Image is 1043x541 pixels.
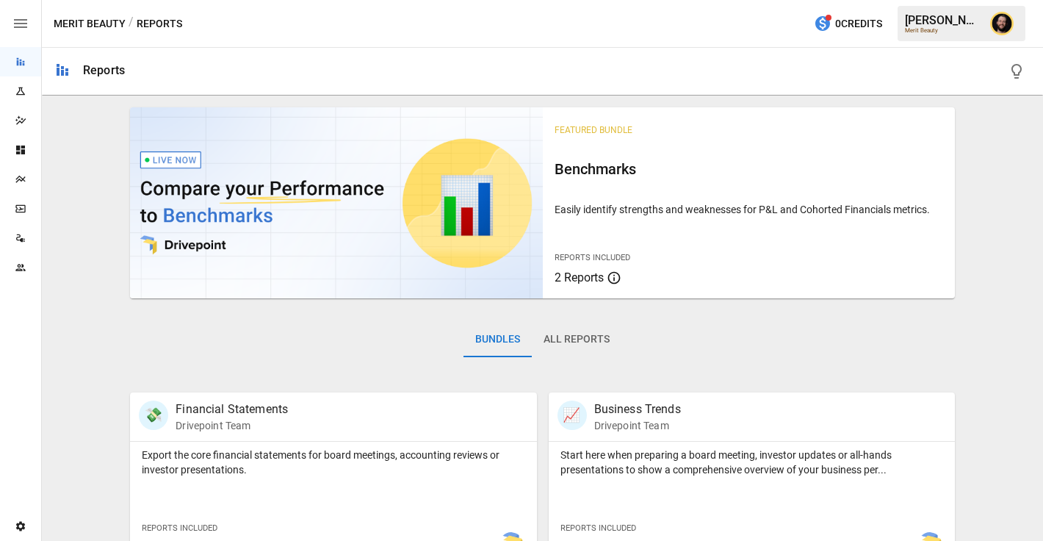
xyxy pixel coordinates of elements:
[555,202,943,217] p: Easily identify strengths and weaknesses for P&L and Cohorted Financials metrics.
[129,15,134,33] div: /
[808,10,888,37] button: 0Credits
[560,523,636,533] span: Reports Included
[83,63,125,77] div: Reports
[981,3,1022,44] button: Ciaran Nugent
[176,418,288,433] p: Drivepoint Team
[990,12,1014,35] img: Ciaran Nugent
[594,401,681,418] p: Business Trends
[463,322,532,357] button: Bundles
[142,523,217,533] span: Reports Included
[54,15,126,33] button: Merit Beauty
[555,125,632,135] span: Featured Bundle
[560,448,943,477] p: Start here when preparing a board meeting, investor updates or all-hands presentations to show a ...
[532,322,621,357] button: All Reports
[555,253,630,262] span: Reports Included
[139,401,168,430] div: 💸
[176,401,288,418] p: Financial Statements
[594,418,681,433] p: Drivepoint Team
[557,401,587,430] div: 📈
[905,13,981,27] div: [PERSON_NAME]
[142,448,524,477] p: Export the core financial statements for board meetings, accounting reviews or investor presentat...
[835,15,882,33] span: 0 Credits
[555,157,943,181] h6: Benchmarks
[905,27,981,34] div: Merit Beauty
[555,270,604,284] span: 2 Reports
[130,107,542,298] img: video thumbnail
